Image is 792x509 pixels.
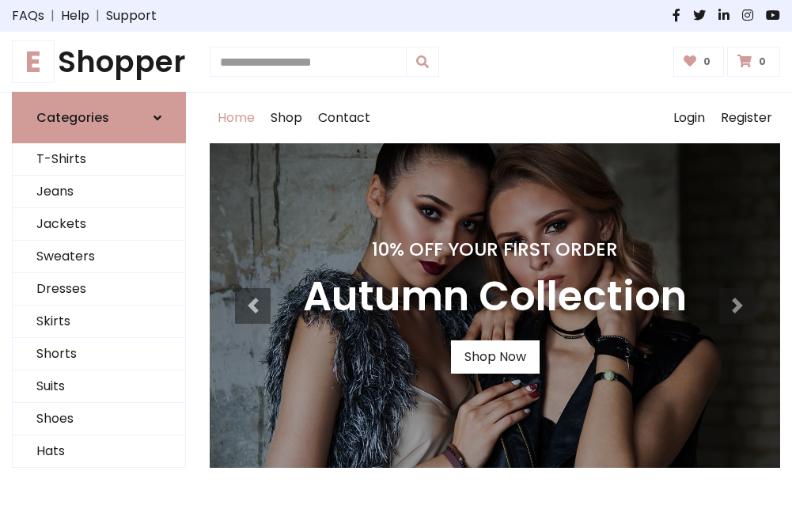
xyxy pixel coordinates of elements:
[13,435,185,468] a: Hats
[13,176,185,208] a: Jeans
[13,241,185,273] a: Sweaters
[665,93,713,143] a: Login
[310,93,378,143] a: Contact
[36,110,109,125] h6: Categories
[263,93,310,143] a: Shop
[12,40,55,83] span: E
[210,93,263,143] a: Home
[106,6,157,25] a: Support
[699,55,714,69] span: 0
[13,143,185,176] a: T-Shirts
[727,47,780,77] a: 0
[89,6,106,25] span: |
[13,306,185,338] a: Skirts
[13,273,185,306] a: Dresses
[303,238,687,260] h4: 10% Off Your First Order
[12,92,186,143] a: Categories
[451,340,540,374] a: Shop Now
[303,273,687,321] h3: Autumn Collection
[13,403,185,435] a: Shoes
[44,6,61,25] span: |
[755,55,770,69] span: 0
[12,44,186,79] a: EShopper
[673,47,725,77] a: 0
[61,6,89,25] a: Help
[12,6,44,25] a: FAQs
[13,370,185,403] a: Suits
[13,338,185,370] a: Shorts
[13,208,185,241] a: Jackets
[713,93,780,143] a: Register
[12,44,186,79] h1: Shopper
